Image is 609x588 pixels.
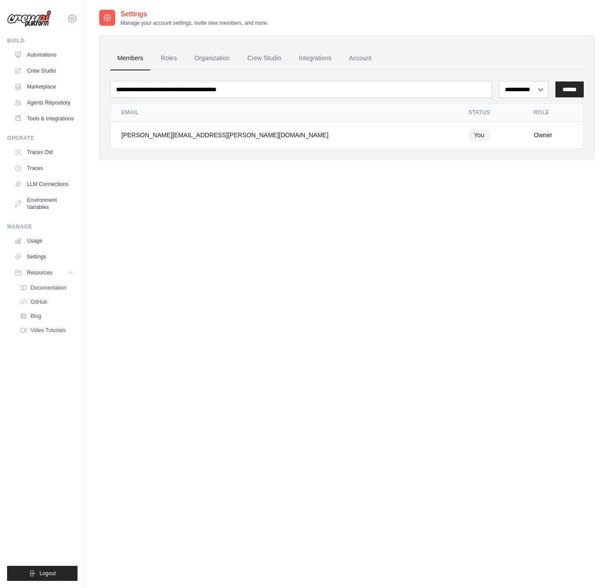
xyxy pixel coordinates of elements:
a: Account [342,46,379,70]
span: Logout [39,570,56,577]
span: Documentation [31,284,66,291]
a: Usage [11,234,78,248]
button: Logout [7,566,78,581]
a: Roles [154,46,184,70]
a: Members [110,46,150,70]
div: Owner [534,131,573,139]
div: Manage [7,223,78,230]
a: Traces Old [11,145,78,159]
img: Logo [7,10,51,27]
span: You [469,129,490,141]
a: Crew Studio [240,46,288,70]
a: Documentation [16,282,78,294]
a: Integrations [292,46,338,70]
a: Crew Studio [11,64,78,78]
th: Role [523,104,583,122]
span: Blog [31,313,41,320]
a: GitHub [16,296,78,308]
a: Blog [16,310,78,322]
a: Traces [11,161,78,175]
div: [PERSON_NAME][EMAIL_ADDRESS][PERSON_NAME][DOMAIN_NAME] [121,131,447,139]
button: Resources [11,266,78,280]
a: Tools & Integrations [11,112,78,126]
span: Video Tutorials [31,327,66,334]
div: Build [7,37,78,44]
a: Video Tutorials [16,324,78,337]
a: Environment Variables [11,193,78,214]
a: Agents Repository [11,96,78,110]
a: Settings [11,250,78,264]
a: Organization [187,46,237,70]
th: Status [458,104,524,122]
p: Manage your account settings, invite new members, and more. [120,19,268,27]
a: LLM Connections [11,177,78,191]
a: Automations [11,48,78,62]
th: Email [111,104,458,122]
div: Operate [7,135,78,142]
a: Marketplace [11,80,78,94]
span: GitHub [31,298,47,306]
span: Resources [27,269,52,276]
h2: Settings [120,9,268,19]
